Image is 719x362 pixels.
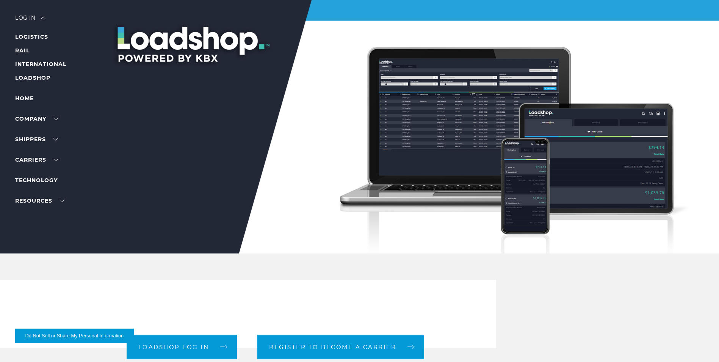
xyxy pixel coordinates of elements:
a: INTERNATIONAL [15,61,66,68]
span: Register to become a carrier [269,344,396,350]
a: Carriers [15,156,58,163]
a: Loadshop log in arrow arrow [127,335,237,359]
a: Home [15,95,34,102]
a: Technology [15,177,58,184]
a: SHIPPERS [15,136,58,143]
a: Company [15,115,58,122]
button: Do Not Sell or Share My Personal Information [15,329,134,343]
img: arrow [41,17,45,19]
a: Register to become a carrier arrow arrow [257,335,424,359]
a: LOADSHOP [15,74,50,81]
span: Loadshop log in [138,344,209,350]
div: Log in [15,15,45,26]
a: LOGISTICS [15,33,48,40]
img: kbx logo [331,15,388,49]
a: RESOURCES [15,197,64,204]
a: RAIL [15,47,30,54]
